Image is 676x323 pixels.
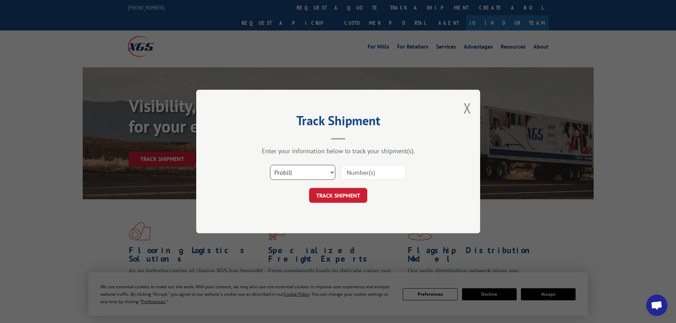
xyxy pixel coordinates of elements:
[463,99,471,117] button: Close modal
[341,165,406,180] input: Number(s)
[309,188,367,203] button: TRACK SHIPMENT
[232,147,445,155] div: Enter your information below to track your shipment(s).
[232,116,445,129] h2: Track Shipment
[646,295,667,316] div: Open chat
